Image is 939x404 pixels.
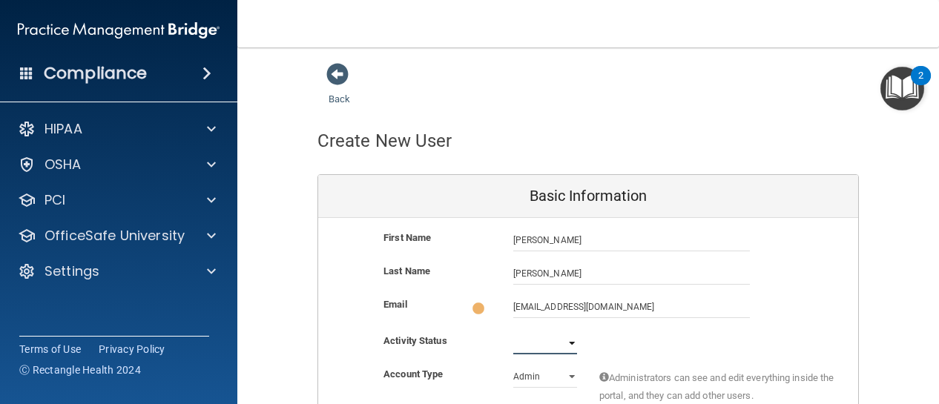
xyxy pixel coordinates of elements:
[471,301,486,316] img: loading.6f9b2b87.gif
[383,232,431,243] b: First Name
[45,262,99,280] p: Settings
[18,156,216,173] a: OSHA
[918,76,923,95] div: 2
[45,191,65,209] p: PCI
[19,342,81,357] a: Terms of Use
[18,262,216,280] a: Settings
[44,63,147,84] h4: Compliance
[18,191,216,209] a: PCI
[880,67,924,110] button: Open Resource Center, 2 new notifications
[318,175,858,218] div: Basic Information
[45,156,82,173] p: OSHA
[19,362,141,377] span: Ⓒ Rectangle Health 2024
[383,368,443,380] b: Account Type
[317,131,452,150] h4: Create New User
[18,16,220,45] img: PMB logo
[18,227,216,245] a: OfficeSafe University
[329,76,350,105] a: Back
[45,227,185,245] p: OfficeSafe University
[383,335,447,346] b: Activity Status
[18,120,216,138] a: HIPAA
[383,265,430,276] b: Last Name
[383,299,407,310] b: Email
[99,342,165,357] a: Privacy Policy
[45,120,82,138] p: HIPAA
